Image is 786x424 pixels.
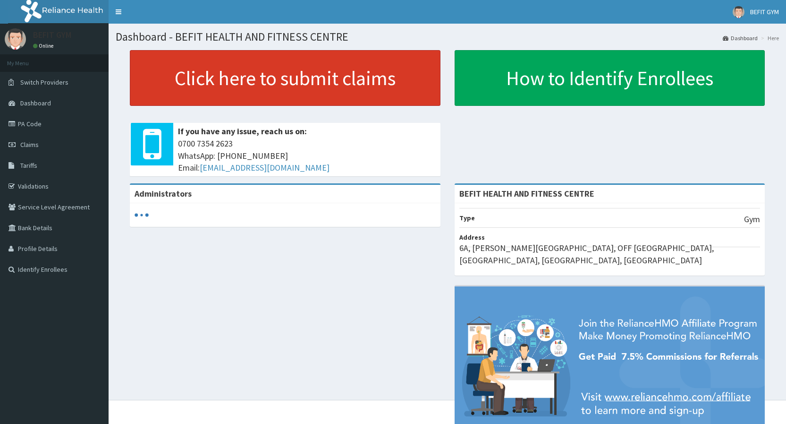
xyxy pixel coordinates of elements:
span: Switch Providers [20,78,68,87]
span: Claims [20,140,39,149]
b: Administrators [135,188,192,199]
span: Dashboard [20,99,51,107]
a: How to Identify Enrollees [455,50,765,106]
img: User Image [733,6,744,18]
b: If you have any issue, reach us on: [178,126,307,137]
span: 0700 7354 2623 WhatsApp: [PHONE_NUMBER] Email: [178,138,436,174]
h1: Dashboard - BEFIT HEALTH AND FITNESS CENTRE [116,31,779,43]
span: Tariffs [20,161,37,170]
li: Here [759,34,779,42]
p: 6A, [PERSON_NAME][GEOGRAPHIC_DATA], OFF [GEOGRAPHIC_DATA], [GEOGRAPHIC_DATA], [GEOGRAPHIC_DATA], ... [459,242,761,266]
b: Type [459,214,475,222]
a: Dashboard [723,34,758,42]
img: User Image [5,28,26,50]
a: Online [33,43,56,49]
svg: audio-loading [135,208,149,222]
p: Gym [744,213,760,225]
p: BEFIT GYM [33,31,71,39]
a: [EMAIL_ADDRESS][DOMAIN_NAME] [200,162,330,173]
strong: BEFIT HEALTH AND FITNESS CENTRE [459,188,594,199]
b: Address [459,233,485,242]
a: Click here to submit claims [130,50,440,106]
span: BEFIT GYM [750,8,779,16]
